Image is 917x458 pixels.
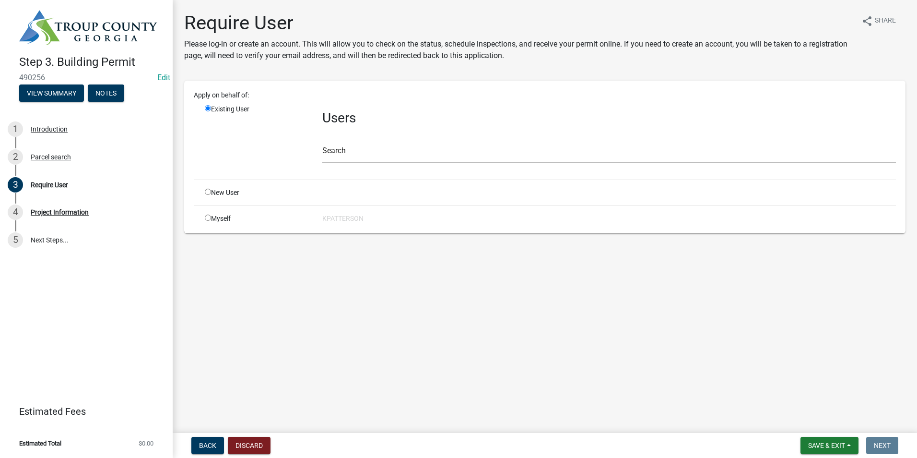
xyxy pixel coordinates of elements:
[19,440,61,446] span: Estimated Total
[8,177,23,193] div: 3
[866,437,898,454] button: Next
[8,232,23,248] div: 5
[19,73,153,82] span: 490256
[875,15,896,27] span: Share
[8,149,23,165] div: 2
[19,10,157,45] img: Troup County, Georgia
[187,90,903,100] div: Apply on behalf of:
[19,55,165,69] h4: Step 3. Building Permit
[31,154,71,160] div: Parcel search
[861,15,873,27] i: share
[31,181,68,188] div: Require User
[157,73,170,82] wm-modal-confirm: Edit Application Number
[139,440,153,446] span: $0.00
[184,12,854,35] h1: Require User
[31,126,68,133] div: Introduction
[31,209,89,216] div: Project Information
[199,442,216,449] span: Back
[198,188,315,198] div: New User
[800,437,858,454] button: Save & Exit
[19,84,84,102] button: View Summary
[184,38,854,61] p: Please log-in or create an account. This will allow you to check on the status, schedule inspecti...
[198,214,315,224] div: Myself
[854,12,904,30] button: shareShare
[88,90,124,97] wm-modal-confirm: Notes
[8,121,23,137] div: 1
[322,110,896,126] h3: Users
[88,84,124,102] button: Notes
[228,437,270,454] button: Discard
[8,402,157,421] a: Estimated Fees
[19,90,84,97] wm-modal-confirm: Summary
[198,104,315,172] div: Existing User
[808,442,845,449] span: Save & Exit
[874,442,891,449] span: Next
[191,437,224,454] button: Back
[8,205,23,220] div: 4
[157,73,170,82] a: Edit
